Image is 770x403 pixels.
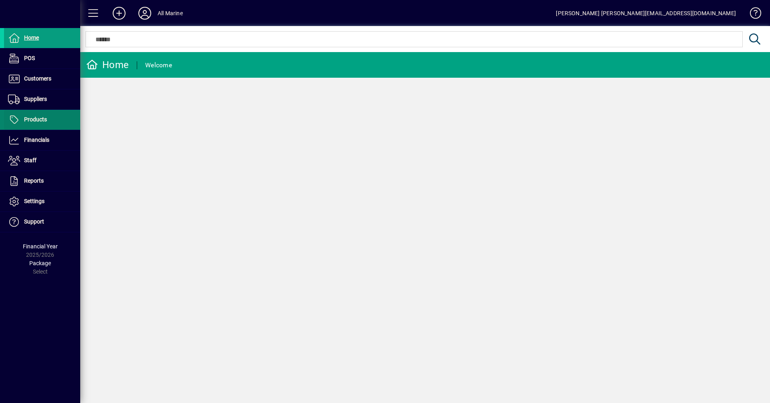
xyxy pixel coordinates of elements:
[4,171,80,191] a: Reports
[145,59,172,72] div: Welcome
[23,243,58,250] span: Financial Year
[24,137,49,143] span: Financials
[24,96,47,102] span: Suppliers
[24,116,47,123] span: Products
[24,218,44,225] span: Support
[24,198,45,204] span: Settings
[4,89,80,109] a: Suppliers
[4,212,80,232] a: Support
[744,2,760,28] a: Knowledge Base
[132,6,158,20] button: Profile
[4,110,80,130] a: Products
[4,48,80,69] a: POS
[24,34,39,41] span: Home
[24,55,35,61] span: POS
[4,151,80,171] a: Staff
[24,75,51,82] span: Customers
[106,6,132,20] button: Add
[4,130,80,150] a: Financials
[4,69,80,89] a: Customers
[158,7,183,20] div: All Marine
[24,177,44,184] span: Reports
[86,58,129,71] div: Home
[29,260,51,266] span: Package
[556,7,736,20] div: [PERSON_NAME] [PERSON_NAME][EMAIL_ADDRESS][DOMAIN_NAME]
[24,157,36,163] span: Staff
[4,191,80,212] a: Settings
